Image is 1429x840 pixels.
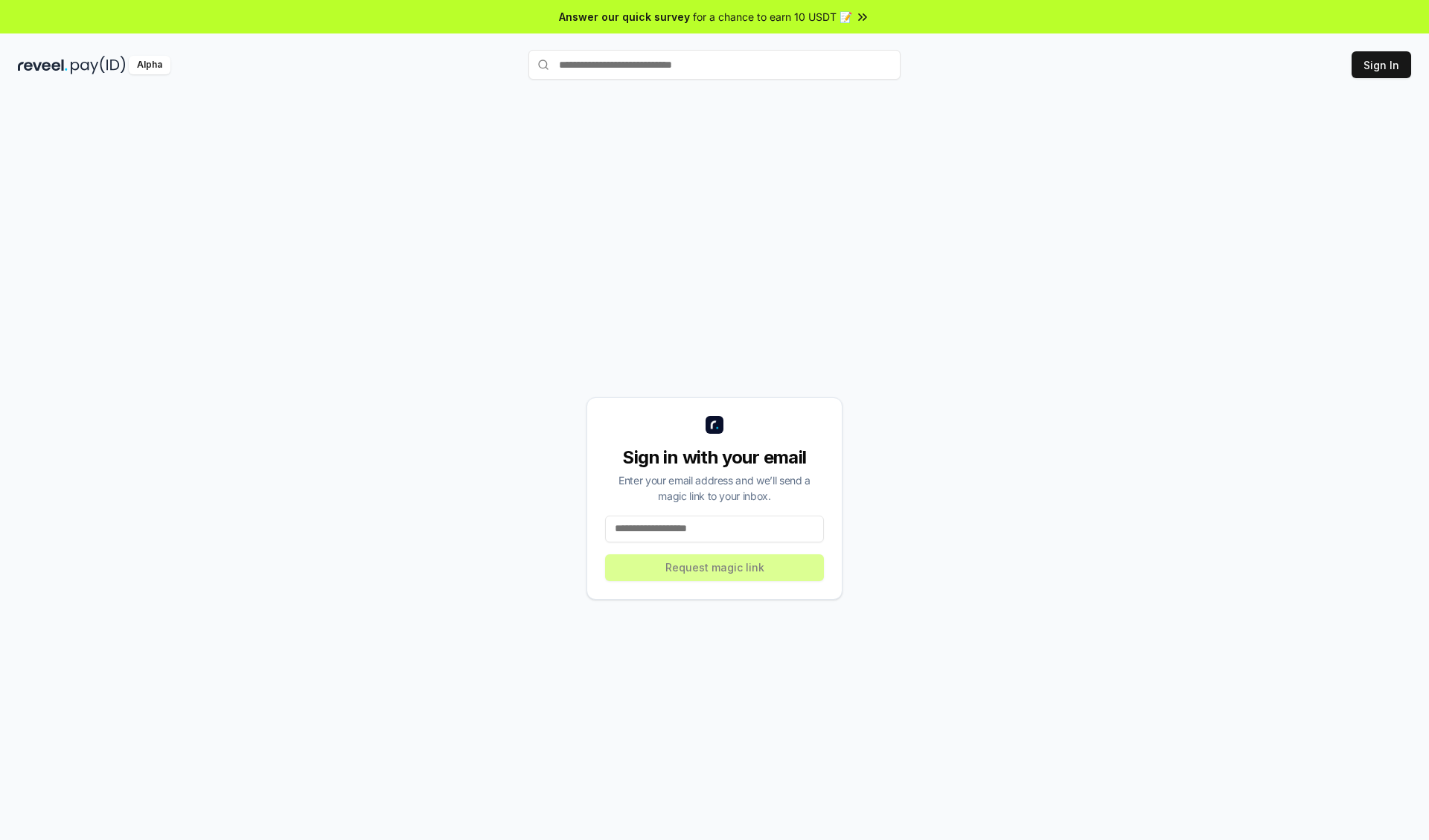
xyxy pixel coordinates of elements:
div: Enter your email address and we’ll send a magic link to your inbox. [605,472,824,504]
img: pay_id [71,56,126,74]
img: reveel_dark [18,56,68,74]
div: Sign in with your email [605,446,824,469]
button: Sign In [1352,51,1411,78]
img: logo_small [706,416,723,434]
span: Answer our quick survey [559,9,690,25]
span: for a chance to earn 10 USDT 📝 [693,9,852,25]
div: Alpha [129,56,170,74]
